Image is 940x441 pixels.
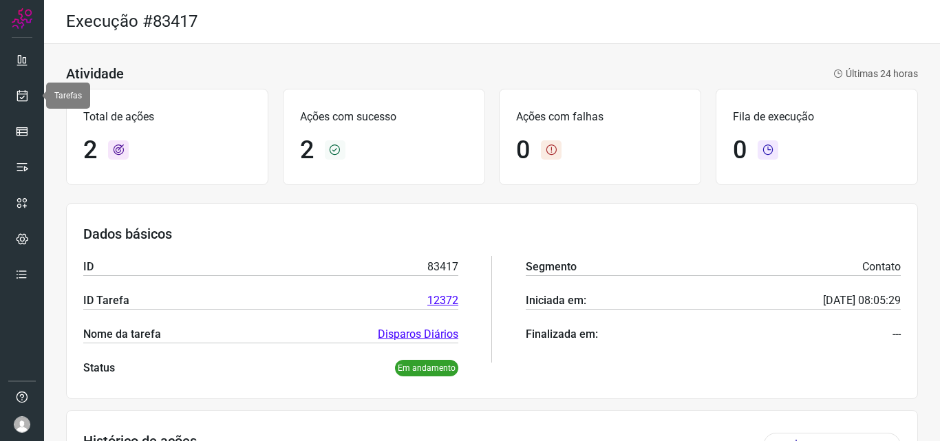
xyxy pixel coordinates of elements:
img: Logo [12,8,32,29]
p: Iniciada em: [526,292,586,309]
p: Contato [862,259,901,275]
p: ID Tarefa [83,292,129,309]
p: [DATE] 08:05:29 [823,292,901,309]
h3: Dados básicos [83,226,901,242]
a: Disparos Diários [378,326,458,343]
h2: Execução #83417 [66,12,197,32]
p: Ações com sucesso [300,109,468,125]
h3: Atividade [66,65,124,82]
p: Finalizada em: [526,326,598,343]
p: Status [83,360,115,376]
h1: 2 [300,136,314,165]
p: ID [83,259,94,275]
span: Tarefas [54,91,82,100]
a: 12372 [427,292,458,309]
p: Total de ações [83,109,251,125]
p: --- [893,326,901,343]
p: 83417 [427,259,458,275]
h1: 0 [733,136,747,165]
p: Em andamento [395,360,458,376]
h1: 2 [83,136,97,165]
p: Segmento [526,259,577,275]
p: Fila de execução [733,109,901,125]
img: avatar-user-boy.jpg [14,416,30,433]
p: Nome da tarefa [83,326,161,343]
p: Ações com falhas [516,109,684,125]
h1: 0 [516,136,530,165]
p: Últimas 24 horas [833,67,918,81]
